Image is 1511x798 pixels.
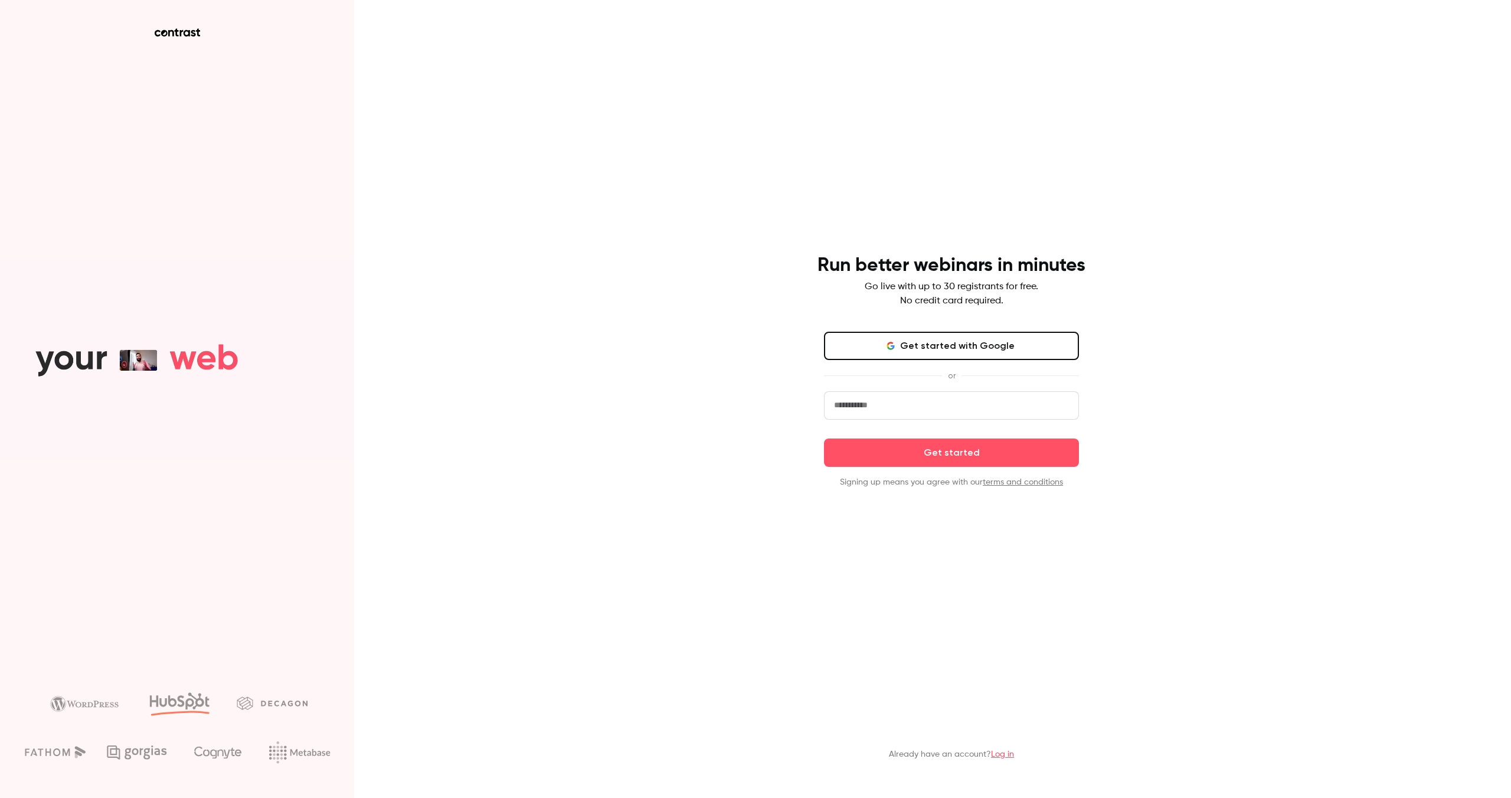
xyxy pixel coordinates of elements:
button: Get started [824,439,1079,467]
a: terms and conditions [983,478,1063,486]
p: Go live with up to 30 registrants for free. No credit card required. [865,280,1038,308]
img: decagon [237,696,308,709]
span: or [942,369,961,382]
button: Get started with Google [824,332,1079,360]
p: Signing up means you agree with our [824,476,1079,488]
a: Log in [991,750,1014,758]
h4: Run better webinars in minutes [817,254,1085,277]
p: Already have an account? [889,748,1014,760]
